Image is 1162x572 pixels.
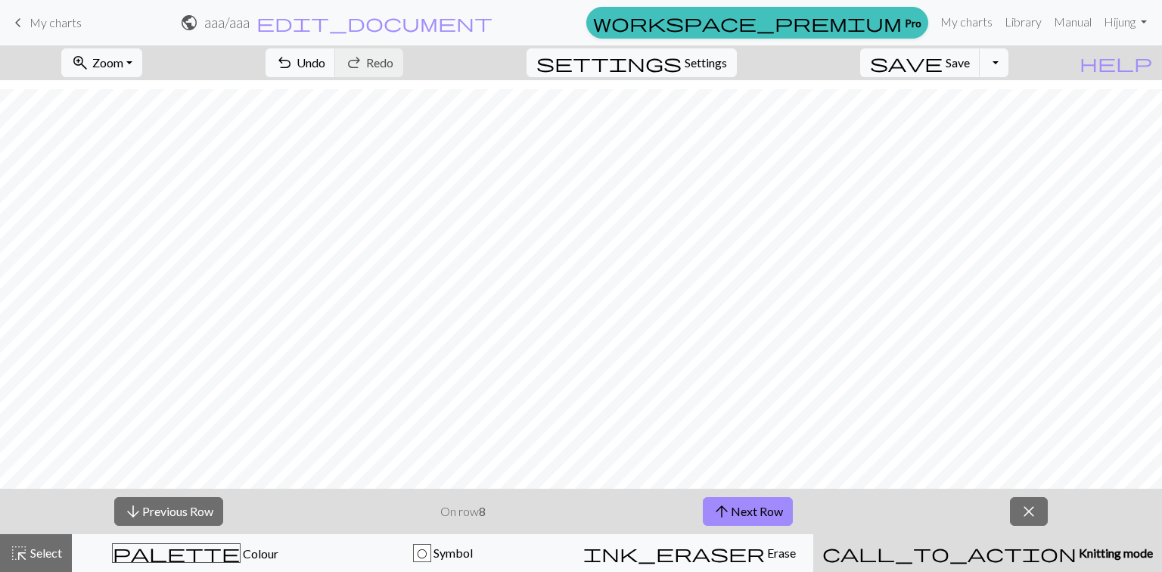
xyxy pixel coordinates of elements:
[1048,7,1098,37] a: Manual
[822,542,1077,564] span: call_to_action
[586,7,928,39] a: Pro
[297,55,325,70] span: Undo
[685,54,727,72] span: Settings
[527,48,737,77] button: SettingsSettings
[114,497,223,526] button: Previous Row
[440,502,486,521] p: On row
[860,48,980,77] button: Save
[536,52,682,73] span: settings
[536,54,682,72] i: Settings
[319,534,567,572] button: O Symbol
[61,48,142,77] button: Zoom
[479,504,486,518] strong: 8
[30,15,82,30] span: My charts
[28,546,62,560] span: Select
[946,55,970,70] span: Save
[1077,546,1153,560] span: Knitting mode
[999,7,1048,37] a: Library
[9,12,27,33] span: keyboard_arrow_left
[1098,7,1153,37] a: Hijung
[204,14,250,31] h2: aaa / aaa
[870,52,943,73] span: save
[414,545,430,563] div: O
[934,7,999,37] a: My charts
[113,542,240,564] span: palette
[72,534,319,572] button: Colour
[9,10,82,36] a: My charts
[256,12,492,33] span: edit_document
[813,534,1162,572] button: Knitting mode
[71,52,89,73] span: zoom_in
[765,546,796,560] span: Erase
[593,12,902,33] span: workspace_premium
[566,534,813,572] button: Erase
[703,497,793,526] button: Next Row
[1020,501,1038,522] span: close
[241,546,278,561] span: Colour
[1080,52,1152,73] span: help
[713,501,731,522] span: arrow_upward
[92,55,123,70] span: Zoom
[266,48,336,77] button: Undo
[10,542,28,564] span: highlight_alt
[180,12,198,33] span: public
[124,501,142,522] span: arrow_downward
[583,542,765,564] span: ink_eraser
[431,546,473,560] span: Symbol
[275,52,294,73] span: undo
